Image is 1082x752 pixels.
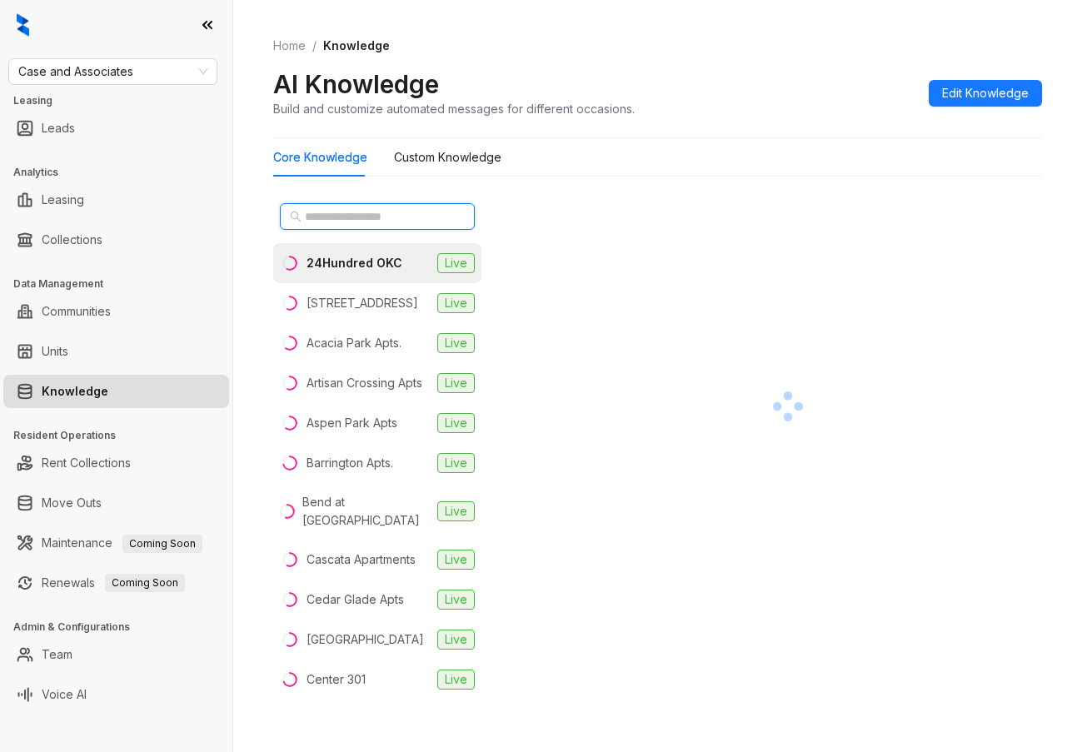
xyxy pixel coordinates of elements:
[307,454,393,472] div: Barrington Apts.
[273,68,439,100] h2: AI Knowledge
[42,375,108,408] a: Knowledge
[273,100,635,117] div: Build and customize automated messages for different occasions.
[42,486,102,520] a: Move Outs
[42,446,131,480] a: Rent Collections
[3,335,229,368] li: Units
[17,13,29,37] img: logo
[18,59,207,84] span: Case and Associates
[437,253,475,273] span: Live
[42,183,84,217] a: Leasing
[437,550,475,570] span: Live
[307,670,366,689] div: Center 301
[42,678,87,711] a: Voice AI
[3,295,229,328] li: Communities
[122,535,202,553] span: Coming Soon
[437,670,475,690] span: Live
[437,453,475,473] span: Live
[3,566,229,600] li: Renewals
[437,630,475,650] span: Live
[307,334,401,352] div: Acacia Park Apts.
[302,493,431,530] div: Bend at [GEOGRAPHIC_DATA]
[3,678,229,711] li: Voice AI
[312,37,317,55] li: /
[437,590,475,610] span: Live
[307,374,422,392] div: Artisan Crossing Apts
[270,37,309,55] a: Home
[13,93,232,108] h3: Leasing
[3,375,229,408] li: Knowledge
[273,148,367,167] div: Core Knowledge
[437,373,475,393] span: Live
[42,335,68,368] a: Units
[307,550,416,569] div: Cascata Apartments
[437,501,475,521] span: Live
[290,211,302,222] span: search
[307,294,418,312] div: [STREET_ADDRESS]
[42,566,185,600] a: RenewalsComing Soon
[13,428,232,443] h3: Resident Operations
[307,630,424,649] div: [GEOGRAPHIC_DATA]
[3,223,229,256] li: Collections
[437,413,475,433] span: Live
[3,446,229,480] li: Rent Collections
[42,223,102,256] a: Collections
[105,574,185,592] span: Coming Soon
[437,333,475,353] span: Live
[3,486,229,520] li: Move Outs
[307,254,402,272] div: 24Hundred OKC
[437,293,475,313] span: Live
[942,84,1029,102] span: Edit Knowledge
[13,165,232,180] h3: Analytics
[3,183,229,217] li: Leasing
[307,590,404,609] div: Cedar Glade Apts
[13,276,232,291] h3: Data Management
[3,526,229,560] li: Maintenance
[42,638,72,671] a: Team
[394,148,501,167] div: Custom Knowledge
[929,80,1042,107] button: Edit Knowledge
[42,112,75,145] a: Leads
[3,638,229,671] li: Team
[13,620,232,635] h3: Admin & Configurations
[42,295,111,328] a: Communities
[3,112,229,145] li: Leads
[323,38,390,52] span: Knowledge
[307,414,397,432] div: Aspen Park Apts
